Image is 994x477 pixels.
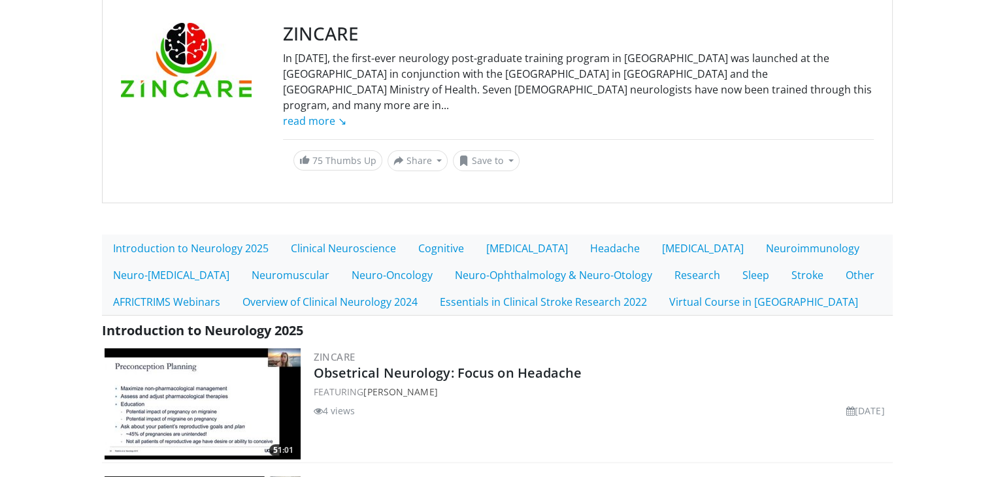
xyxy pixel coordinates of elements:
a: Clinical Neuroscience [280,235,407,262]
li: 4 views [314,404,356,418]
a: Virtual Course in [GEOGRAPHIC_DATA] [658,288,869,316]
a: AFRICTRIMS Webinars [102,288,231,316]
span: 51:01 [269,444,297,456]
button: Share [388,150,448,171]
a: Neuro-Ophthalmology & Neuro-Otology [444,261,663,289]
a: Other [835,261,886,289]
a: Essentials in Clinical Stroke Research 2022 [429,288,658,316]
a: 51:01 [105,348,301,459]
a: [MEDICAL_DATA] [475,235,579,262]
a: Stroke [780,261,835,289]
a: [PERSON_NAME] [363,386,437,398]
a: [MEDICAL_DATA] [651,235,755,262]
a: Sleep [731,261,780,289]
a: 75 Thumbs Up [293,150,382,171]
a: Obsetrical Neurology: Focus on Headache [314,364,582,382]
span: Introduction to Neurology 2025 [102,321,303,339]
span: ... [283,98,449,128]
li: [DATE] [846,404,885,418]
a: read more ↘ [283,114,346,128]
a: Neuromuscular [240,261,340,289]
span: 75 [312,154,323,167]
button: Save to [453,150,520,171]
a: Cognitive [407,235,475,262]
a: Neuro-[MEDICAL_DATA] [102,261,240,289]
div: In [DATE], the first-ever neurology post-graduate training program in [GEOGRAPHIC_DATA] was launc... [283,50,874,129]
a: Neuro-Oncology [340,261,444,289]
a: ZINCARE [314,350,356,363]
a: Introduction to Neurology 2025 [102,235,280,262]
a: Research [663,261,731,289]
div: FEATURING [314,385,890,399]
h3: ZINCARE [283,23,874,45]
img: 4b6f0009-8b46-4e30-967d-578a496590e8.300x170_q85_crop-smart_upscale.jpg [105,348,301,459]
a: Overview of Clinical Neurology 2024 [231,288,429,316]
a: Headache [579,235,651,262]
a: Neuroimmunology [755,235,870,262]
